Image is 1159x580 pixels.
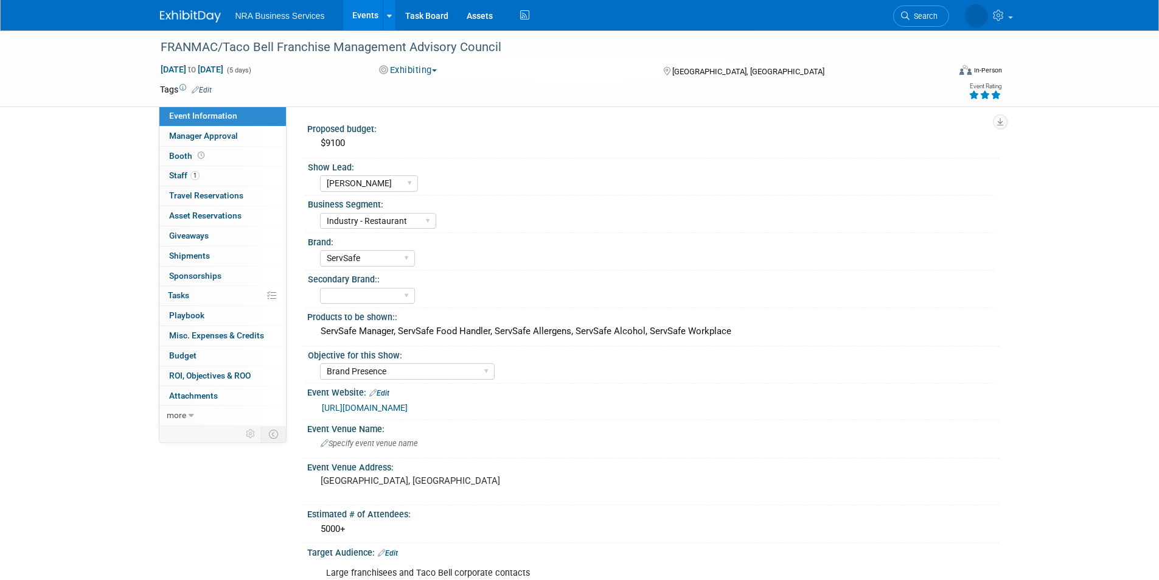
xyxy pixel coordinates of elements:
[973,66,1002,75] div: In-Person
[169,271,221,281] span: Sponsorships
[877,63,1003,82] div: Event Format
[169,371,251,380] span: ROI, Objectives & ROO
[226,66,251,74] span: (5 days)
[169,111,237,121] span: Event Information
[307,458,1000,473] div: Event Venue Address:
[316,520,990,539] div: 5000+
[235,11,325,21] span: NRA Business Services
[308,233,994,248] div: Brand:
[316,322,990,341] div: ServSafe Manager, ServSafe Food Handler, ServSafe Allergens, ServSafe Alcohol, ServSafe Workplace
[307,383,1000,399] div: Event Website:
[159,406,286,425] a: more
[169,190,243,200] span: Travel Reservations
[969,83,1001,89] div: Event Rating
[307,543,1000,559] div: Target Audience:
[307,120,1000,135] div: Proposed budget:
[893,5,949,27] a: Search
[160,64,224,75] span: [DATE] [DATE]
[169,151,207,161] span: Booth
[910,12,938,21] span: Search
[159,166,286,186] a: Staff1
[169,231,209,240] span: Giveaways
[169,330,264,340] span: Misc. Expenses & Credits
[307,505,1000,520] div: Estimated # of Attendees:
[159,267,286,286] a: Sponsorships
[159,286,286,306] a: Tasks
[160,10,221,23] img: ExhibitDay
[159,306,286,326] a: Playbook
[375,64,442,77] button: Exhibiting
[159,246,286,266] a: Shipments
[160,83,212,96] td: Tags
[308,195,994,211] div: Business Segment:
[186,65,198,74] span: to
[321,475,582,486] pre: [GEOGRAPHIC_DATA], [GEOGRAPHIC_DATA]
[308,158,994,173] div: Show Lead:
[159,147,286,166] a: Booth
[169,211,242,220] span: Asset Reservations
[159,186,286,206] a: Travel Reservations
[308,346,994,362] div: Objective for this Show:
[159,107,286,126] a: Event Information
[169,131,238,141] span: Manager Approval
[169,351,197,360] span: Budget
[168,290,189,300] span: Tasks
[167,410,186,420] span: more
[307,420,1000,435] div: Event Venue Name:
[159,366,286,386] a: ROI, Objectives & ROO
[195,151,207,160] span: Booth not reserved yet
[169,170,200,180] span: Staff
[159,127,286,146] a: Manager Approval
[192,86,212,94] a: Edit
[169,310,204,320] span: Playbook
[322,403,408,413] a: [URL][DOMAIN_NAME]
[156,37,931,58] div: FRANMAC/Taco Bell Franchise Management Advisory Council
[959,65,972,75] img: Format-Inperson.png
[378,549,398,557] a: Edit
[672,67,824,76] span: [GEOGRAPHIC_DATA], [GEOGRAPHIC_DATA]
[369,389,389,397] a: Edit
[159,326,286,346] a: Misc. Expenses & Credits
[965,4,988,27] img: Scott Anderson
[159,226,286,246] a: Giveaways
[169,391,218,400] span: Attachments
[321,439,418,448] span: Specify event venue name
[169,251,210,260] span: Shipments
[261,426,286,442] td: Toggle Event Tabs
[240,426,262,442] td: Personalize Event Tab Strip
[159,386,286,406] a: Attachments
[159,346,286,366] a: Budget
[316,134,990,153] div: $9100
[307,308,1000,323] div: Products to be shown::
[308,270,994,285] div: Secondary Brand::
[159,206,286,226] a: Asset Reservations
[190,171,200,180] span: 1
